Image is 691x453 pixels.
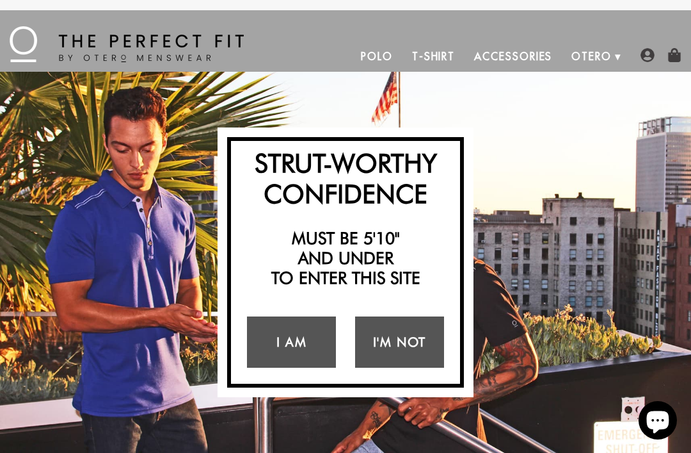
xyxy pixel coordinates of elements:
[247,317,336,368] a: I Am
[635,401,681,443] inbox-online-store-chat: Shopify online store chat
[237,147,454,209] h2: Strut-Worthy Confidence
[562,41,621,72] a: Otero
[465,41,562,72] a: Accessories
[237,228,454,288] h2: Must be 5'10" and under to enter this site
[10,26,244,62] img: The Perfect Fit - by Otero Menswear - Logo
[351,41,402,72] a: Polo
[355,317,444,368] a: I'm Not
[402,41,465,72] a: T-Shirt
[640,48,655,62] img: user-account-icon.png
[667,48,681,62] img: shopping-bag-icon.png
